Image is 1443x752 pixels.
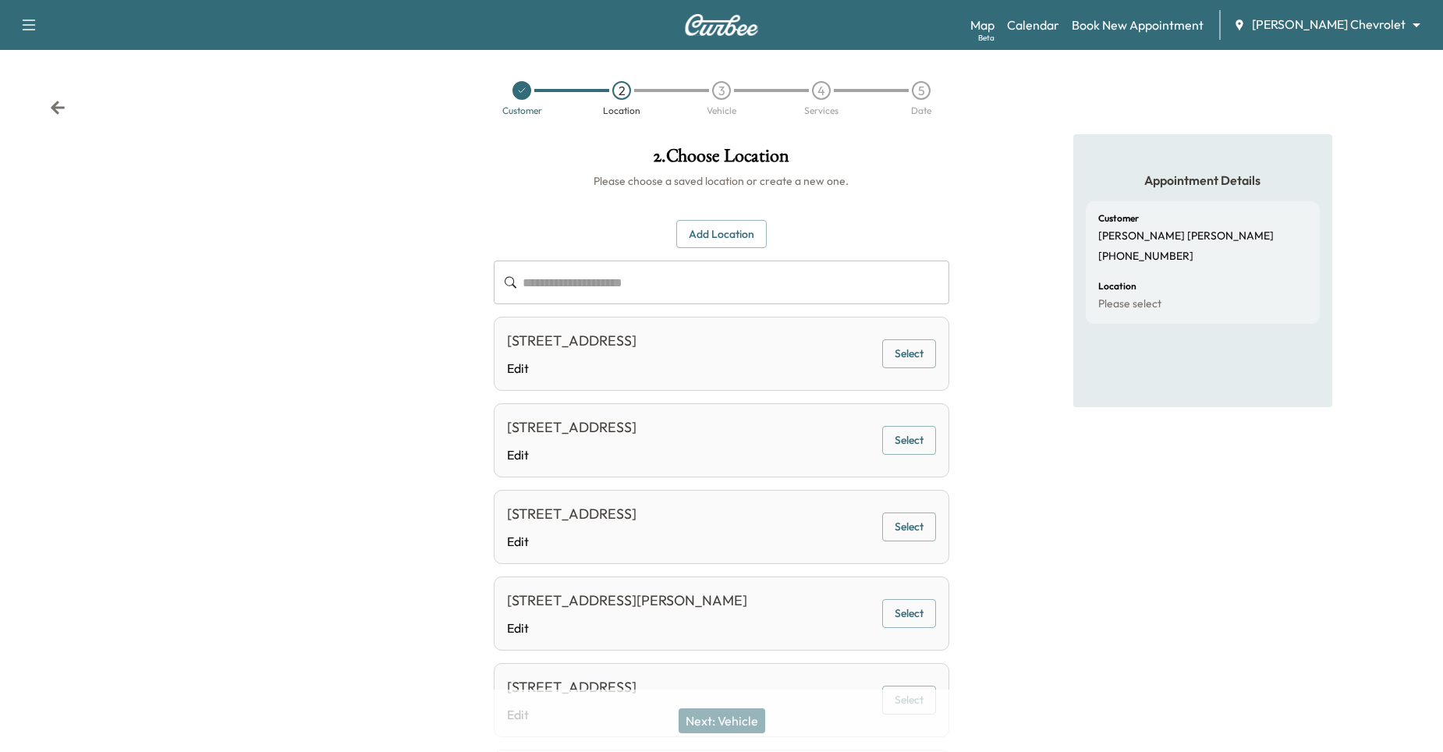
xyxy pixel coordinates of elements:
[1252,16,1406,34] span: [PERSON_NAME] Chevrolet
[507,503,636,525] div: [STREET_ADDRESS]
[911,106,931,115] div: Date
[1098,282,1136,291] h6: Location
[684,14,759,36] img: Curbee Logo
[712,81,731,100] div: 3
[507,676,636,698] div: [STREET_ADDRESS]
[502,106,542,115] div: Customer
[1072,16,1204,34] a: Book New Appointment
[676,220,767,249] button: Add Location
[812,81,831,100] div: 4
[603,106,640,115] div: Location
[882,686,936,715] button: Select
[507,590,747,612] div: [STREET_ADDRESS][PERSON_NAME]
[1098,297,1161,311] p: Please select
[1098,214,1139,223] h6: Customer
[507,359,636,378] a: Edit
[882,426,936,455] button: Select
[50,100,66,115] div: Back
[494,147,950,173] h1: 2 . Choose Location
[882,339,936,368] button: Select
[507,619,747,637] a: Edit
[1007,16,1059,34] a: Calendar
[1098,229,1274,243] p: [PERSON_NAME] [PERSON_NAME]
[804,106,838,115] div: Services
[1098,250,1193,264] p: [PHONE_NUMBER]
[494,173,950,189] h6: Please choose a saved location or create a new one.
[707,106,736,115] div: Vehicle
[882,599,936,628] button: Select
[912,81,931,100] div: 5
[507,330,636,352] div: [STREET_ADDRESS]
[507,445,636,464] a: Edit
[970,16,994,34] a: MapBeta
[1086,172,1320,189] h5: Appointment Details
[507,532,636,551] a: Edit
[882,513,936,541] button: Select
[612,81,631,100] div: 2
[978,32,994,44] div: Beta
[507,417,636,438] div: [STREET_ADDRESS]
